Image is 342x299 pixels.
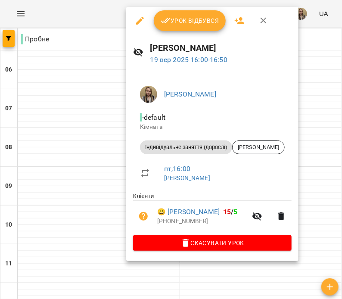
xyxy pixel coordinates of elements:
span: [PERSON_NAME] [233,143,284,151]
div: [PERSON_NAME] [232,140,285,154]
a: 😀 [PERSON_NAME] [157,207,220,217]
a: пт , 16:00 [164,165,190,173]
img: 2de22936d2bd162f862d77ab2f835e33.jpg [140,86,157,103]
span: Урок відбувся [161,16,219,26]
h6: [PERSON_NAME] [150,41,292,55]
p: [PHONE_NUMBER] [157,217,247,226]
a: [PERSON_NAME] [164,174,210,181]
button: Урок відбувся [154,10,226,31]
span: Індивідуальне заняття (дорослі) [140,143,232,151]
button: Візит ще не сплачено. Додати оплату? [133,206,154,227]
span: - default [140,113,167,121]
span: Скасувати Урок [140,238,285,248]
button: Скасувати Урок [133,235,292,251]
a: [PERSON_NAME] [164,90,216,98]
span: 5 [234,208,238,216]
p: Кімната [140,123,285,131]
a: 19 вер 2025 16:00-16:50 [150,56,227,64]
span: 15 [223,208,231,216]
b: / [223,208,238,216]
ul: Клієнти [133,192,292,235]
